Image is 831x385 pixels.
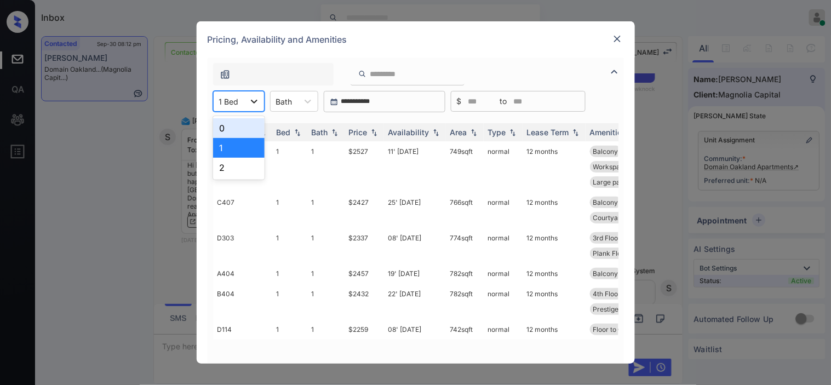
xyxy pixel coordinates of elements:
[272,284,307,319] td: 1
[446,141,484,192] td: 749 sqft
[523,192,586,228] td: 12 months
[197,21,635,58] div: Pricing, Availability and Amenities
[593,290,621,298] span: 4th Floor
[307,263,345,284] td: 1
[213,319,272,340] td: D114
[345,263,384,284] td: $2457
[369,129,380,136] img: sorting
[384,263,446,284] td: 19' [DATE]
[523,228,586,263] td: 12 months
[457,95,462,107] span: $
[384,284,446,319] td: 22' [DATE]
[272,228,307,263] td: 1
[484,263,523,284] td: normal
[593,305,639,313] span: Prestige - 1 BR
[446,319,484,340] td: 742 sqft
[384,192,446,228] td: 25' [DATE]
[527,128,569,137] div: Lease Term
[484,284,523,319] td: normal
[345,192,384,228] td: $2427
[220,69,231,80] img: icon-zuma
[307,284,345,319] td: 1
[345,284,384,319] td: $2432
[213,284,272,319] td: B404
[484,319,523,340] td: normal
[307,319,345,340] td: 1
[345,319,384,340] td: $2259
[507,129,518,136] img: sorting
[570,129,581,136] img: sorting
[593,214,641,222] span: Courtyard view
[593,178,645,186] span: Large patio/bal...
[329,129,340,136] img: sorting
[593,249,638,257] span: Plank Flooring
[213,192,272,228] td: C407
[213,138,265,158] div: 1
[446,284,484,319] td: 782 sqft
[431,129,442,136] img: sorting
[593,234,621,242] span: 3rd Floor
[523,263,586,284] td: 12 months
[593,269,618,278] span: Balcony
[358,69,366,79] img: icon-zuma
[484,228,523,263] td: normal
[446,192,484,228] td: 766 sqft
[488,128,506,137] div: Type
[446,263,484,284] td: 782 sqft
[484,141,523,192] td: normal
[593,163,628,171] span: Workspace
[593,325,641,334] span: Floor to Ceilin...
[277,128,291,137] div: Bed
[523,284,586,319] td: 12 months
[272,192,307,228] td: 1
[272,141,307,192] td: 1
[292,129,303,136] img: sorting
[388,128,429,137] div: Availability
[500,95,507,107] span: to
[272,263,307,284] td: 1
[345,141,384,192] td: $2527
[307,228,345,263] td: 1
[384,228,446,263] td: 08' [DATE]
[213,228,272,263] td: D303
[523,141,586,192] td: 12 months
[593,147,618,156] span: Balcony
[484,192,523,228] td: normal
[213,158,265,177] div: 2
[608,65,621,78] img: icon-zuma
[612,33,623,44] img: close
[590,128,627,137] div: Amenities
[307,141,345,192] td: 1
[523,319,586,340] td: 12 months
[345,228,384,263] td: $2337
[593,198,618,206] span: Balcony
[307,192,345,228] td: 1
[213,118,265,138] div: 0
[272,319,307,340] td: 1
[450,128,467,137] div: Area
[312,128,328,137] div: Bath
[213,263,272,284] td: A404
[349,128,368,137] div: Price
[384,319,446,340] td: 08' [DATE]
[446,228,484,263] td: 774 sqft
[468,129,479,136] img: sorting
[384,141,446,192] td: 11' [DATE]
